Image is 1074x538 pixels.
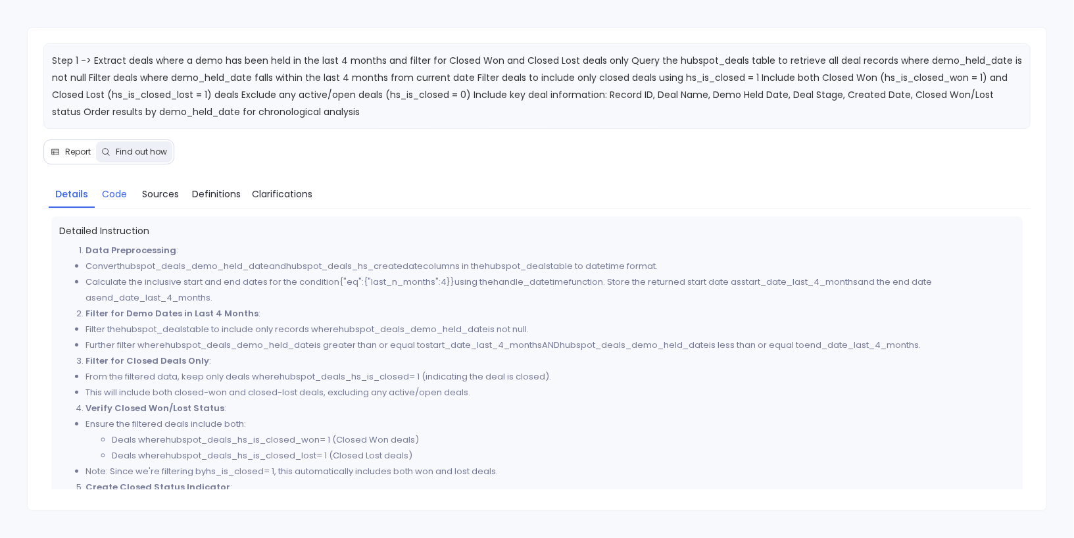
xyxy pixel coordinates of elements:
code: hubspot_deals_demo_held_date [560,339,709,351]
li: This will include both closed-won and closed-lost deals, excluding any active/open deals. [85,385,1015,401]
li: : [85,353,1015,369]
code: hs_is_closed [206,465,264,477]
span: Sources [142,187,179,201]
code: hubspot_deals_hs_is_closed_lost [166,449,316,462]
span: Definitions [192,187,241,201]
code: start_date_last_4_months [426,339,542,351]
code: end_date_last_4_months [804,339,919,351]
li: Further filter where is greater than or equal to AND is less than or equal to . [85,337,1015,353]
code: hubspot_deals [121,323,187,335]
code: end_date_last_4_months [96,291,210,304]
span: Detailed Instruction [59,224,1015,237]
li: Convert and columns in the table to datetime format. [85,258,1015,274]
li: : [85,306,1015,322]
span: Details [55,187,88,201]
li: Filter the table to include only records where is not null. [85,322,1015,337]
li: Deals where = 1 (Closed Lost deals) [112,448,1015,464]
code: hubspot_deals_hs_is_closed [280,370,409,383]
code: hubspot_deals_hs_is_closed_won [166,433,320,446]
span: Step 1 -> Extract deals where a demo has been held in the last 4 months and filter for Closed Won... [52,54,1022,118]
code: hubspot_deals_hs_createdate [286,260,423,272]
span: Find out how [116,147,167,157]
button: Find out how [96,141,172,162]
code: start_date_last_4_months [741,276,858,288]
li: From the filtered data, keep only deals where = 1 (indicating the deal is closed). [85,369,1015,385]
code: hubspot_deals [485,260,550,272]
li: Ensure the filtered deals include both: [85,416,1015,464]
li: Note: Since we're filtering by = 1, this automatically includes both won and lost deals. [85,464,1015,479]
code: hubspot_deals_demo_held_date [339,323,488,335]
code: {"eq":{"last_n_months":4}} [339,276,454,288]
span: Report [65,147,91,157]
code: hubspot_deals_demo_held_date [120,260,269,272]
strong: Create Closed Status Indicator [85,481,230,493]
button: Report [45,141,96,162]
strong: Filter for Demo Dates in Last 4 Months [85,307,258,320]
strong: Data Preprocessing [85,244,176,257]
span: Code [102,187,127,201]
li: : [85,243,1015,258]
li: : [85,401,1015,416]
code: handle_datetime [493,276,569,288]
li: : [85,479,1015,495]
span: Clarifications [252,187,312,201]
strong: Filter for Closed Deals Only [85,355,209,367]
li: Deals where = 1 (Closed Won deals) [112,432,1015,448]
code: hubspot_deals_demo_held_date [165,339,314,351]
strong: Verify Closed Won/Lost Status [85,402,224,414]
li: Calculate the inclusive start and end dates for the condition using the function. Store the retur... [85,274,1015,306]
